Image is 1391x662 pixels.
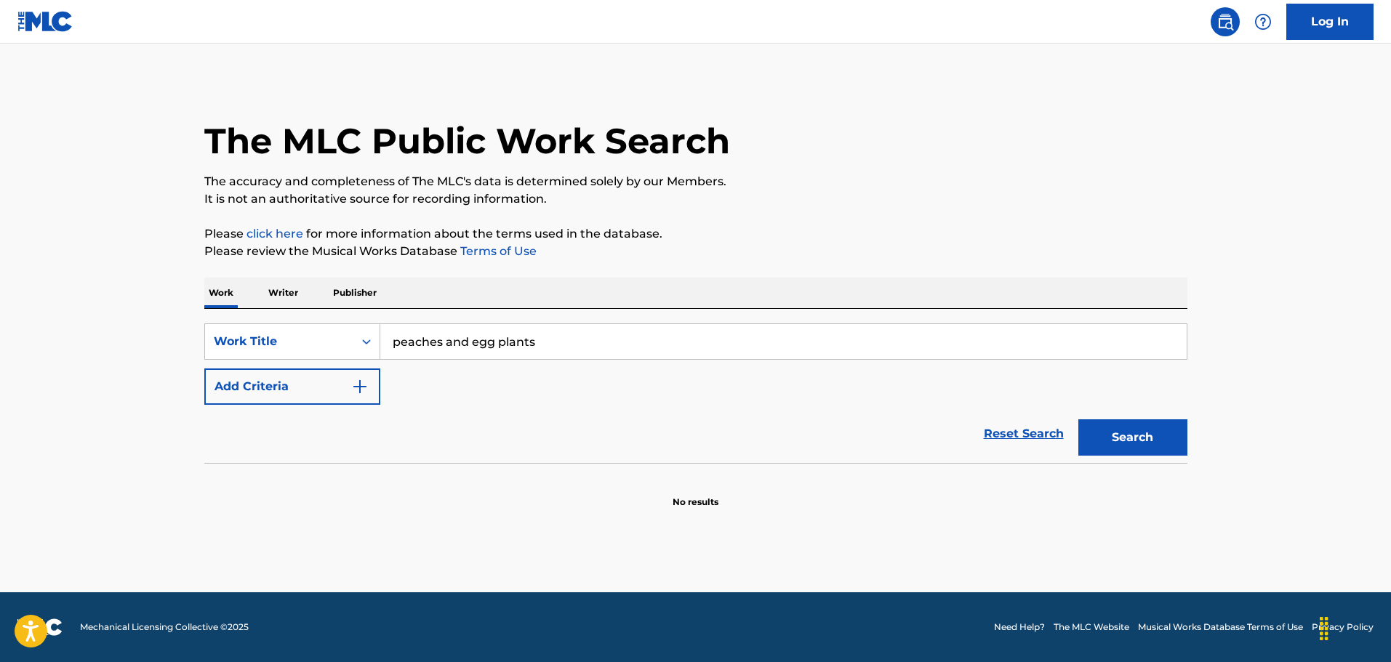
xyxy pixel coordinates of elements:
[977,418,1071,450] a: Reset Search
[264,278,302,308] p: Writer
[1318,592,1391,662] iframe: Chat Widget
[204,190,1187,208] p: It is not an authoritative source for recording information.
[246,227,303,241] a: click here
[80,621,249,634] span: Mechanical Licensing Collective © 2025
[1312,621,1374,634] a: Privacy Policy
[1054,621,1129,634] a: The MLC Website
[673,478,718,509] p: No results
[351,378,369,395] img: 9d2ae6d4665cec9f34b9.svg
[204,243,1187,260] p: Please review the Musical Works Database
[204,225,1187,243] p: Please for more information about the terms used in the database.
[17,618,63,636] img: logo
[1211,7,1240,36] a: Public Search
[457,244,537,258] a: Terms of Use
[1312,607,1336,650] div: Drag
[214,333,345,350] div: Work Title
[329,278,381,308] p: Publisher
[1286,4,1374,40] a: Log In
[1078,419,1187,456] button: Search
[204,119,730,163] h1: The MLC Public Work Search
[1254,13,1272,31] img: help
[1138,621,1303,634] a: Musical Works Database Terms of Use
[1248,7,1278,36] div: Help
[994,621,1045,634] a: Need Help?
[1216,13,1234,31] img: search
[204,368,380,405] button: Add Criteria
[204,278,238,308] p: Work
[204,173,1187,190] p: The accuracy and completeness of The MLC's data is determined solely by our Members.
[17,11,73,32] img: MLC Logo
[204,323,1187,463] form: Search Form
